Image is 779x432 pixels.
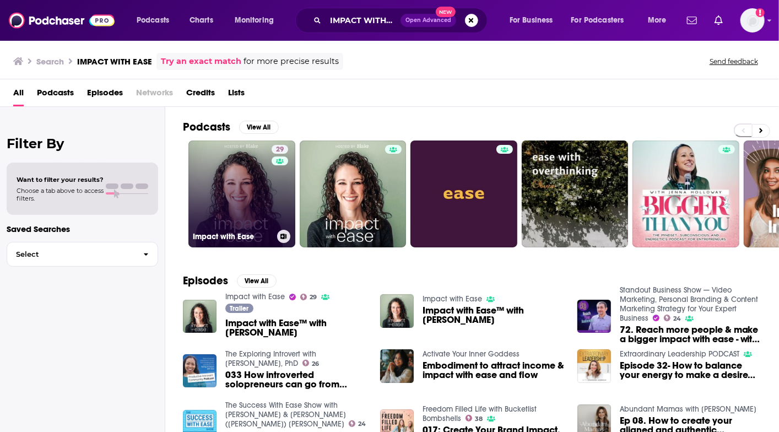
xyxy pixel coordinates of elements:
a: The Exploring Introvert with Mariella Franker, PhD [225,349,316,368]
a: Charts [182,12,220,29]
a: Abundant Mamas with Amelia Anderson [620,404,757,414]
a: EpisodesView All [183,274,277,288]
a: 26 [302,360,320,366]
a: 29Impact with Ease [188,141,295,247]
span: Charts [190,13,213,28]
span: Impact with Ease™ with [PERSON_NAME] [423,306,564,325]
img: Impact with Ease™ with Blake Schofield [380,294,414,328]
a: 24 [349,420,366,427]
span: More [648,13,667,28]
span: Podcasts [137,13,169,28]
a: Episode 32- How to balance your energy to make a desired impact with ease [620,361,761,380]
div: Search podcasts, credits, & more... [306,8,498,33]
a: Impact with Ease™ with Blake Schofield [225,318,367,337]
button: Send feedback [706,57,761,66]
a: 29 [300,294,317,300]
a: All [13,84,24,106]
a: Podcasts [37,84,74,106]
img: User Profile [740,8,765,33]
a: 72. Reach more people & make a bigger impact with ease - with Hani Moura [620,325,761,344]
p: Saved Searches [7,224,158,234]
button: open menu [502,12,567,29]
span: New [436,7,456,17]
span: For Podcasters [571,13,624,28]
button: Show profile menu [740,8,765,33]
img: Embodiment to attract income & impact with ease and flow [380,349,414,383]
span: Open Advanced [405,18,451,23]
button: View All [237,274,277,288]
span: Logged in as megcassidy [740,8,765,33]
a: Impact with Ease [225,292,285,301]
h3: IMPACT WITH EASE [77,56,152,67]
button: Select [7,242,158,267]
span: Monitoring [235,13,274,28]
span: 38 [475,417,483,422]
h2: Filter By [7,136,158,152]
a: Lists [228,84,245,106]
a: Credits [186,84,215,106]
span: For Business [510,13,553,28]
span: Choose a tab above to access filters. [17,187,104,202]
a: Try an exact match [161,55,241,68]
a: The Success With Ease Show with Marc Allen & Anthony (Tony) D'Angelo [225,401,346,429]
img: Podchaser - Follow, Share and Rate Podcasts [9,10,115,31]
a: Embodiment to attract income & impact with ease and flow [423,361,564,380]
button: Open AdvancedNew [401,14,456,27]
a: PodcastsView All [183,120,279,134]
input: Search podcasts, credits, & more... [326,12,401,29]
button: open menu [564,12,640,29]
a: Activate Your Inner Goddess [423,349,520,359]
button: open menu [227,12,288,29]
svg: Add a profile image [756,8,765,17]
span: Want to filter your results? [17,176,104,183]
a: 29 [272,145,288,154]
span: for more precise results [244,55,339,68]
span: 72. Reach more people & make a bigger impact with ease - with [PERSON_NAME] [620,325,761,344]
h3: Impact with Ease [193,232,273,241]
h2: Episodes [183,274,228,288]
span: 29 [276,144,284,155]
button: open menu [640,12,680,29]
span: Impact with Ease™ with [PERSON_NAME] [225,318,367,337]
img: Episode 32- How to balance your energy to make a desired impact with ease [577,349,611,383]
a: 24 [664,315,681,321]
span: Trailer [230,305,248,312]
a: Extraordinary Leadership PODCAST [620,349,739,359]
span: 24 [673,316,681,321]
span: 24 [358,422,366,426]
span: 26 [312,361,319,366]
a: Show notifications dropdown [710,11,727,30]
a: Show notifications dropdown [683,11,701,30]
a: 38 [466,415,483,422]
button: open menu [129,12,183,29]
a: 033 How introverted solopreneurs can go from doubting their contributions to having an impact wit... [225,370,367,389]
img: 033 How introverted solopreneurs can go from doubting their contributions to having an impact wit... [183,354,217,388]
a: Standout Business Show — Video Marketing, Personal Branding & Content Marketing Strategy for Your... [620,285,759,323]
img: 72. Reach more people & make a bigger impact with ease - with Hani Moura [577,300,611,333]
span: Select [7,251,134,258]
h2: Podcasts [183,120,230,134]
a: Episodes [87,84,123,106]
span: Networks [136,84,173,106]
span: 29 [310,295,317,300]
img: Impact with Ease™ with Blake Schofield [183,300,217,333]
a: Impact with Ease [423,294,482,304]
a: Freedom Filled Life with Bucketlist Bombshells [423,404,537,423]
a: Impact with Ease™ with Blake Schofield [423,306,564,325]
h3: Search [36,56,64,67]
